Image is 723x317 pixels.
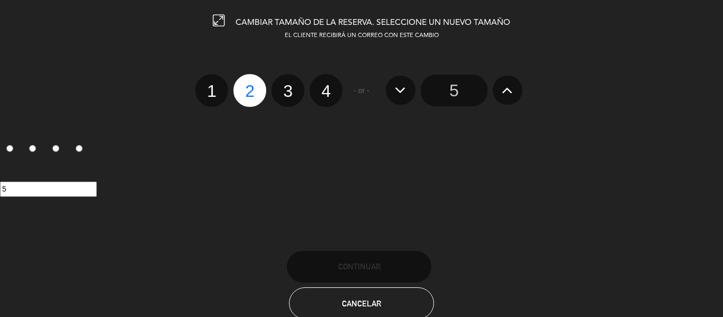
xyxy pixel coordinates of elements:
[338,262,381,271] span: Continuar
[287,251,431,283] button: Continuar
[29,145,36,152] input: 2
[6,145,13,152] input: 1
[272,74,304,107] label: 3
[52,145,59,152] input: 3
[233,74,266,107] label: 2
[47,140,70,158] label: 3
[354,85,369,97] span: - or -
[195,74,228,107] label: 1
[69,140,93,158] label: 4
[310,74,342,107] label: 4
[285,33,439,39] span: EL CLIENTE RECIBIRÁ UN CORREO CON ESTE CAMBIO
[76,145,83,152] input: 4
[342,299,381,308] span: Cancelar
[236,19,510,27] span: CAMBIAR TAMAÑO DE LA RESERVA. SELECCIONE UN NUEVO TAMAÑO
[23,140,47,158] label: 2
